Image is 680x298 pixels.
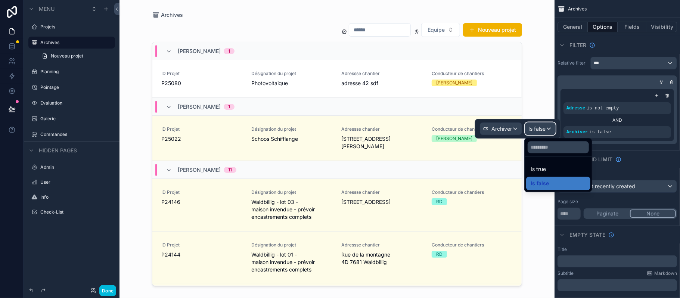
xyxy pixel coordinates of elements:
span: Hidden pages [39,147,77,154]
div: scrollable content [558,279,677,291]
button: Done [99,285,116,296]
label: Subtitle [558,270,574,276]
button: Fields [618,22,648,32]
button: General [558,22,588,32]
span: Nouveau projet [51,53,83,59]
span: [PERSON_NAME] [178,47,221,55]
label: Galerie [40,116,111,122]
div: 11 [228,167,232,173]
a: Markdown [647,270,677,276]
button: Visibility [647,22,677,32]
label: Page size [558,199,578,205]
span: Markdown [654,270,677,276]
div: 1 [228,48,230,54]
label: Projets [40,24,111,30]
span: is not empty [587,106,619,111]
label: Evaluation [40,100,111,106]
span: Archives [568,6,587,12]
label: Check-List [40,209,111,215]
span: Archiver [566,130,588,135]
span: Empty state [569,231,605,239]
label: Planning [40,69,111,75]
button: Paginate [585,209,630,218]
a: Nouveau projet [37,50,115,62]
span: Adresse [566,106,585,111]
span: Is true [531,165,546,174]
div: scrollable content [558,255,677,267]
span: Default: most recently created [561,183,635,189]
button: Options [588,22,618,32]
label: Commandes [40,131,111,137]
label: Title [558,246,567,252]
span: is false [590,130,611,135]
span: Is false [531,179,549,188]
label: Relative filter [558,60,587,66]
label: Info [40,194,111,200]
label: User [40,179,111,185]
span: Menu [39,5,55,13]
div: AND [563,117,671,123]
label: Archives [40,40,111,46]
button: Default: most recently created [558,180,677,193]
label: Admin [40,164,111,170]
div: 1 [228,104,230,110]
span: [PERSON_NAME] [178,103,221,111]
span: [PERSON_NAME] [178,166,221,174]
button: None [630,209,676,218]
label: Pointage [40,84,111,90]
span: Filter [569,41,586,49]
